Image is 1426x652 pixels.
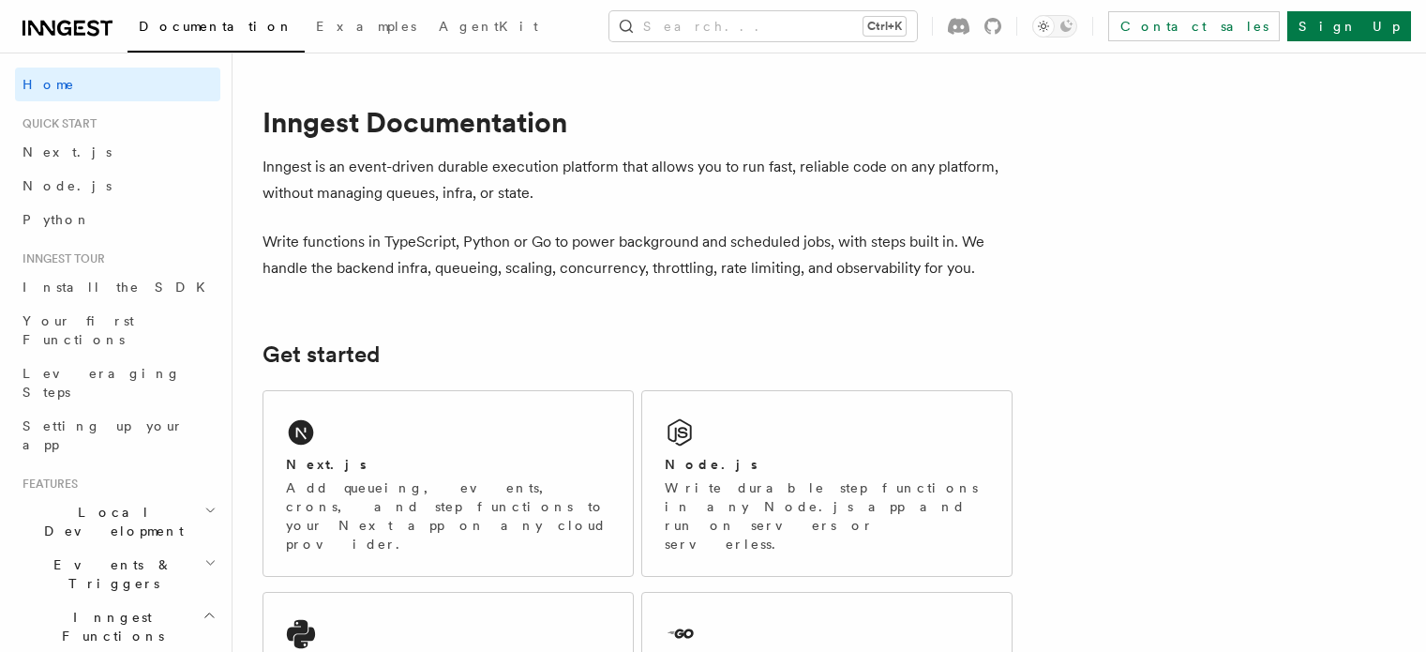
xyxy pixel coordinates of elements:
[15,135,220,169] a: Next.js
[15,169,220,203] a: Node.js
[305,6,428,51] a: Examples
[15,503,204,540] span: Local Development
[439,19,538,34] span: AgentKit
[23,280,217,295] span: Install the SDK
[665,478,989,553] p: Write durable step functions in any Node.js app and run on servers or serverless.
[641,390,1013,577] a: Node.jsWrite durable step functions in any Node.js app and run on servers or serverless.
[23,178,112,193] span: Node.js
[863,17,906,36] kbd: Ctrl+K
[15,608,203,645] span: Inngest Functions
[316,19,416,34] span: Examples
[665,455,758,474] h2: Node.js
[23,144,112,159] span: Next.js
[263,105,1013,139] h1: Inngest Documentation
[1108,11,1280,41] a: Contact sales
[15,116,97,131] span: Quick start
[286,455,367,474] h2: Next.js
[286,478,610,553] p: Add queueing, events, crons, and step functions to your Next app on any cloud provider.
[1032,15,1077,38] button: Toggle dark mode
[15,356,220,409] a: Leveraging Steps
[263,154,1013,206] p: Inngest is an event-driven durable execution platform that allows you to run fast, reliable code ...
[23,418,184,452] span: Setting up your app
[15,555,204,593] span: Events & Triggers
[263,390,634,577] a: Next.jsAdd queueing, events, crons, and step functions to your Next app on any cloud provider.
[15,68,220,101] a: Home
[15,495,220,548] button: Local Development
[428,6,549,51] a: AgentKit
[263,229,1013,281] p: Write functions in TypeScript, Python or Go to power background and scheduled jobs, with steps bu...
[15,304,220,356] a: Your first Functions
[15,270,220,304] a: Install the SDK
[263,341,380,368] a: Get started
[15,548,220,600] button: Events & Triggers
[139,19,293,34] span: Documentation
[15,251,105,266] span: Inngest tour
[23,75,75,94] span: Home
[128,6,305,53] a: Documentation
[15,477,78,492] span: Features
[15,409,220,462] a: Setting up your app
[23,212,91,227] span: Python
[23,313,134,347] span: Your first Functions
[23,366,181,400] span: Leveraging Steps
[15,203,220,236] a: Python
[609,11,917,41] button: Search...Ctrl+K
[1287,11,1411,41] a: Sign Up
